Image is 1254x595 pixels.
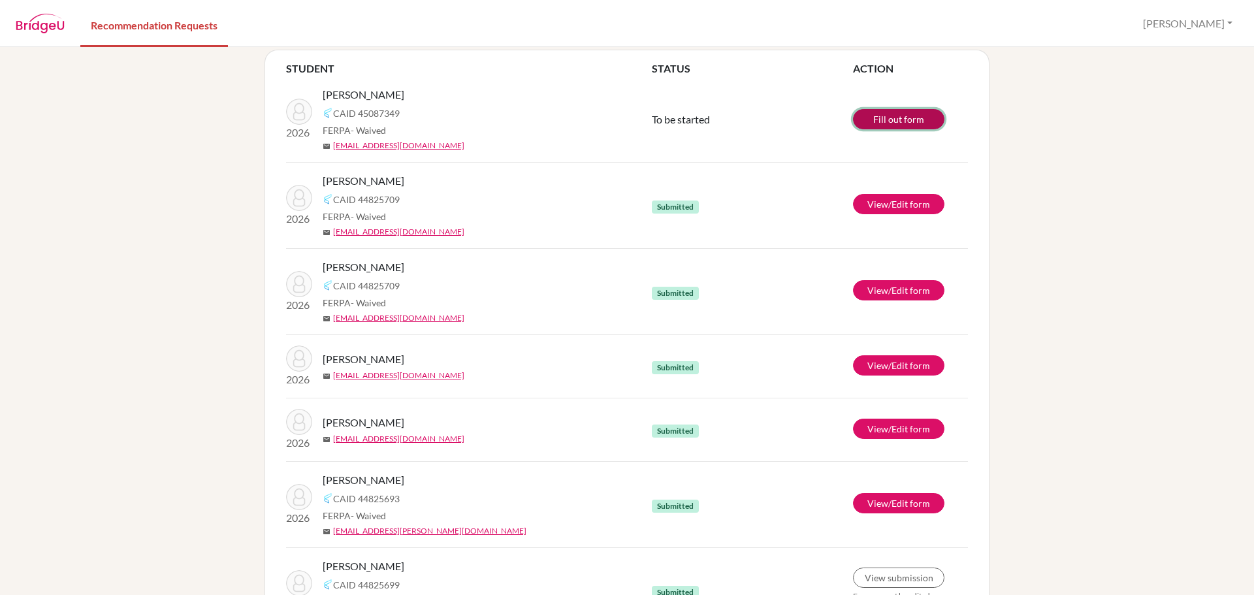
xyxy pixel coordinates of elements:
span: mail [323,528,330,536]
span: - Waived [351,125,386,136]
span: To be started [652,113,710,125]
span: mail [323,315,330,323]
p: 2026 [286,510,312,526]
a: View/Edit form [853,419,944,439]
th: STATUS [652,61,853,76]
span: [PERSON_NAME] [323,173,404,189]
button: [PERSON_NAME] [1137,11,1238,36]
img: Common App logo [323,579,333,590]
a: [EMAIL_ADDRESS][DOMAIN_NAME] [333,140,464,152]
img: Ali, Gianna [286,409,312,435]
img: Borde, Shannon [286,99,312,125]
span: Submitted [652,287,699,300]
span: CAID 45087349 [333,106,400,120]
img: Collier, Ava [286,484,312,510]
img: Common App logo [323,280,333,291]
span: Submitted [652,425,699,438]
span: CAID 44825709 [333,279,400,293]
span: [PERSON_NAME] [323,259,404,275]
p: 2026 [286,125,312,140]
span: Submitted [652,201,699,214]
a: View submission [853,568,944,588]
a: Fill out form [853,109,944,129]
span: - Waived [351,211,386,222]
span: mail [323,436,330,443]
span: - Waived [351,510,386,521]
a: View/Edit form [853,493,944,513]
img: Mackenzie, Adam [286,185,312,211]
img: BridgeU logo [16,14,65,33]
a: [EMAIL_ADDRESS][PERSON_NAME][DOMAIN_NAME] [333,525,526,537]
span: [PERSON_NAME] [323,415,404,430]
p: 2026 [286,435,312,451]
p: 2026 [286,211,312,227]
span: [PERSON_NAME] [323,351,404,367]
span: [PERSON_NAME] [323,472,404,488]
span: Submitted [652,361,699,374]
span: mail [323,142,330,150]
span: CAID 44825699 [333,578,400,592]
img: Common App logo [323,493,333,504]
a: View/Edit form [853,355,944,376]
span: mail [323,372,330,380]
span: CAID 44825709 [333,193,400,206]
span: Submitted [652,500,699,513]
a: [EMAIL_ADDRESS][DOMAIN_NAME] [333,433,464,445]
span: [PERSON_NAME] [323,558,404,574]
a: View/Edit form [853,194,944,214]
img: Ali, Gianna [286,346,312,372]
img: Mackenzie, Adam [286,271,312,297]
span: FERPA [323,296,386,310]
th: STUDENT [286,61,652,76]
span: [PERSON_NAME] [323,87,404,103]
a: [EMAIL_ADDRESS][DOMAIN_NAME] [333,370,464,381]
img: Common App logo [323,108,333,118]
th: ACTION [853,61,968,76]
p: 2026 [286,297,312,313]
span: CAID 44825693 [333,492,400,506]
span: FERPA [323,210,386,223]
span: FERPA [323,123,386,137]
a: View/Edit form [853,280,944,300]
img: Common App logo [323,194,333,204]
a: [EMAIL_ADDRESS][DOMAIN_NAME] [333,312,464,324]
span: - Waived [351,297,386,308]
a: Recommendation Requests [80,2,228,47]
p: 2026 [286,372,312,387]
span: mail [323,229,330,236]
a: [EMAIL_ADDRESS][DOMAIN_NAME] [333,226,464,238]
span: FERPA [323,509,386,523]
